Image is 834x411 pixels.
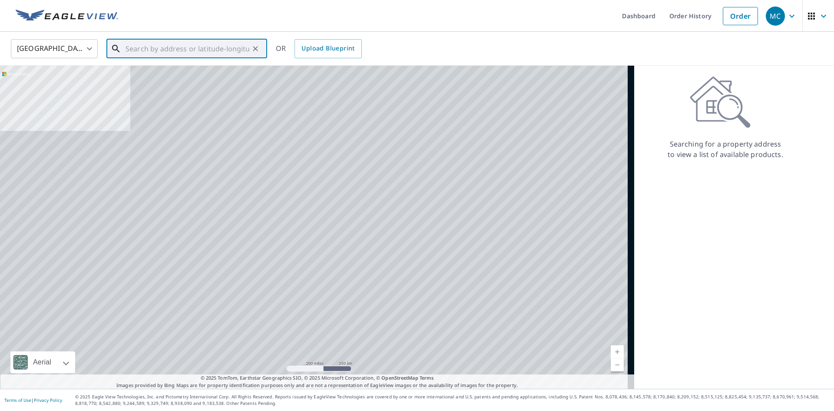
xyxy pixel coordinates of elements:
[75,394,830,407] p: © 2025 Eagle View Technologies, Inc. and Pictometry International Corp. All Rights Reserved. Repo...
[723,7,758,25] a: Order
[16,10,118,23] img: EV Logo
[4,397,31,403] a: Terms of Use
[766,7,785,26] div: MC
[381,374,418,381] a: OpenStreetMap
[201,374,434,382] span: © 2025 TomTom, Earthstar Geographics SIO, © 2025 Microsoft Corporation, ©
[611,358,624,371] a: Current Level 5, Zoom Out
[126,37,249,61] input: Search by address or latitude-longitude
[420,374,434,381] a: Terms
[249,43,261,55] button: Clear
[301,43,354,54] span: Upload Blueprint
[295,39,361,58] a: Upload Blueprint
[30,351,54,373] div: Aerial
[11,37,98,61] div: [GEOGRAPHIC_DATA]
[34,397,62,403] a: Privacy Policy
[611,345,624,358] a: Current Level 5, Zoom In
[667,139,784,160] p: Searching for a property address to view a list of available products.
[10,351,75,373] div: Aerial
[4,398,62,403] p: |
[276,39,362,58] div: OR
